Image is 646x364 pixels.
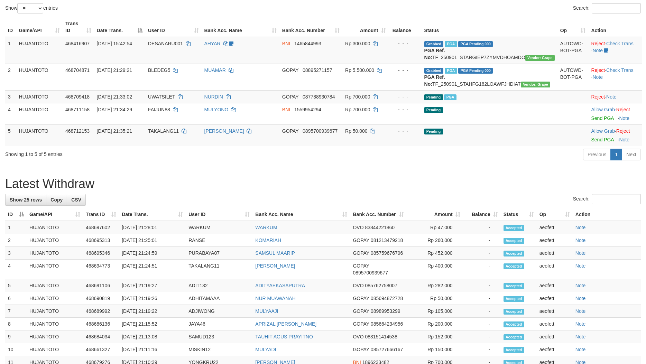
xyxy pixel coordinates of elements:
td: HUJANTOTO [16,90,63,103]
td: Rp 400,000 [407,260,463,279]
th: Op: activate to sort column ascending [557,17,589,37]
span: [DATE] 21:29:21 [97,67,132,73]
td: - [463,305,501,318]
a: KOMARIAH [255,237,281,243]
span: 468709418 [65,94,90,100]
span: Grabbed [424,68,444,74]
td: · [588,90,642,103]
td: RANSE [186,234,252,247]
th: ID: activate to sort column descending [5,208,27,221]
td: 8 [5,318,27,330]
input: Search: [592,3,641,13]
td: 3 [5,90,16,103]
a: Note [575,225,586,230]
td: MISKIN12 [186,343,252,356]
span: PGA Pending [458,41,493,47]
span: Copy 08989953299 to clipboard [371,308,400,314]
td: aeofett [537,279,573,292]
a: AHYAR [204,41,221,46]
td: 1 [5,37,16,64]
a: WARKUM [255,225,277,230]
td: · [588,103,642,124]
td: - [463,318,501,330]
span: · [591,128,616,134]
span: Show 25 rows [10,197,42,203]
td: Rp 282,000 [407,279,463,292]
td: 468690819 [83,292,119,305]
td: 4 [5,260,27,279]
span: GOPAY [353,321,369,327]
td: - [463,260,501,279]
span: Accepted [504,251,524,256]
span: GOPAY [282,94,298,100]
a: Note [575,250,586,256]
span: 468711158 [65,107,90,112]
th: Bank Acc. Number: activate to sort column ascending [350,208,406,221]
td: [DATE] 21:13:08 [119,330,186,343]
span: [DATE] 15:42:54 [97,41,132,46]
span: Copy 1559954294 to clipboard [294,107,321,112]
th: Trans ID: activate to sort column ascending [63,17,94,37]
span: BNI [282,41,290,46]
td: 468694773 [83,260,119,279]
th: Amount: activate to sort column ascending [342,17,389,37]
a: Reject [591,67,605,73]
span: 468712153 [65,128,90,134]
span: Accepted [504,263,524,269]
input: Search: [592,194,641,204]
td: HUJANTOTO [27,318,83,330]
span: Copy 087788930784 to clipboard [303,94,335,100]
a: Previous [583,149,611,160]
td: - [463,234,501,247]
td: TF_250901_STAHFG182LOAWFJHDIA7 [422,64,557,90]
td: JAYA46 [186,318,252,330]
div: - - - [391,40,419,47]
td: 468661327 [83,343,119,356]
a: Next [622,149,641,160]
div: - - - [391,67,419,74]
td: AUTOWD-BOT-PGA [557,64,589,90]
select: Showentries [17,3,43,13]
td: Rp 260,000 [407,234,463,247]
a: NUR MUAWANAH [255,296,295,301]
span: Copy 081213479218 to clipboard [371,237,403,243]
td: 4 [5,103,16,124]
td: [DATE] 21:28:01 [119,221,186,234]
td: Rp 105,000 [407,305,463,318]
a: Allow Grab [591,107,615,112]
td: TAKALANG11 [186,260,252,279]
td: 468686136 [83,318,119,330]
td: Rp 200,000 [407,318,463,330]
td: Rp 152,000 [407,330,463,343]
span: Copy 0895700939677 to clipboard [353,270,388,276]
th: Action [573,208,641,221]
td: 2 [5,234,27,247]
a: NURDIN [204,94,223,100]
th: User ID: activate to sort column ascending [145,17,202,37]
a: Check Trans [606,41,634,46]
span: Vendor URL: https://settle31.1velocity.biz [521,82,550,87]
span: [DATE] 21:35:21 [97,128,132,134]
td: aeofett [537,318,573,330]
span: UWATSILET [148,94,175,100]
td: HUJANTOTO [27,292,83,305]
span: Rp 700.000 [345,94,370,100]
td: aeofett [537,247,573,260]
td: aeofett [537,343,573,356]
span: Accepted [504,347,524,353]
td: HUJANTOTO [27,221,83,234]
td: 5 [5,124,16,146]
span: Rp 5.500.000 [345,67,374,73]
td: Rp 452,000 [407,247,463,260]
span: Copy 085762758007 to clipboard [365,283,397,288]
td: 468697602 [83,221,119,234]
td: [DATE] 21:11:16 [119,343,186,356]
td: HUJANTOTO [16,124,63,146]
td: HUJANTOTO [27,330,83,343]
th: Amount: activate to sort column ascending [407,208,463,221]
td: 3 [5,247,27,260]
td: - [463,330,501,343]
a: [PERSON_NAME] [204,128,244,134]
span: 468416907 [65,41,90,46]
a: MULYADI [255,347,276,352]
